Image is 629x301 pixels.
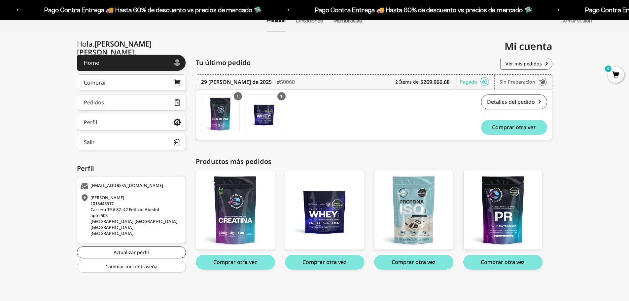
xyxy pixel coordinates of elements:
p: Pago Contra Entrega 🚚 Hasta 60% de descuento vs precios de mercado 🛸 [44,5,261,15]
div: Pagado [460,75,495,89]
span: Tu último pedido [196,58,251,68]
span: . [134,47,136,57]
button: Salir [77,134,186,150]
a: Ver mis pedidos [500,58,552,70]
a: Creatina Monohidrato [196,170,275,250]
a: Pedidos [267,18,286,23]
span: Mi cuenta [505,39,552,53]
a: Comprar [77,74,186,91]
div: Home [84,60,99,65]
button: Comprar otra vez [196,255,275,270]
div: Productos más pedidos [196,157,552,167]
a: Creatina Monohidrato [201,94,240,133]
div: 1 [234,92,242,100]
a: Pedidos [77,94,186,111]
button: Comprar otra vez [463,255,542,270]
div: Perfil [84,120,97,125]
div: Perfil [77,164,186,173]
img: Translation missing: es.Creatina Monohidrato [201,95,239,133]
div: Comprar [84,80,106,85]
a: Cambiar mi contraseña [77,261,186,273]
div: 1 [277,92,286,100]
img: ISO_cc_1lb_f5acbfcf-8986-4a58-bee6-c158e2a3619d_large.png [374,170,453,249]
div: 2 Ítems de [395,75,455,89]
button: Comprar otra vez [285,255,364,270]
span: Comprar otra vez [492,125,536,130]
span: [PERSON_NAME] [PERSON_NAME] [77,39,152,57]
button: Comprar otra vez [374,255,453,270]
b: $269.966,68 [420,78,450,86]
a: Actualizar perfil [77,246,186,258]
a: Proteína Whey - Chocolate - Chocolate / 5 libras (2280g) [245,94,283,133]
div: #50060 [277,75,295,89]
a: Proteína Aislada ISO - Cookies & Cream - Cookies & Cream / 1 libra (460g) [374,170,453,250]
div: [PERSON_NAME] 1018445517 Carrera 19 # 82 -42 Edificio Abedul apto 503 [GEOGRAPHIC_DATA] [GEOGRAPH... [81,195,181,236]
img: whey-chocolate_5LB-front_large.png [285,170,364,249]
div: Salir [84,139,95,145]
mark: 0 [604,65,612,73]
a: Perfil [77,114,186,131]
img: pr_front_large.png [464,170,542,249]
div: Sin preparación [500,75,547,89]
time: 29 [PERSON_NAME] de 2025 [201,78,272,86]
a: Cerrar sesión [561,18,592,23]
a: Direcciones [296,18,323,23]
a: Membresías [333,18,362,23]
a: PR - Mezcla Energizante [463,170,542,250]
div: [EMAIL_ADDRESS][DOMAIN_NAME] [81,183,181,190]
a: Detalles del pedido [481,94,547,109]
button: Comprar otra vez [481,120,547,135]
div: Hola, [77,40,186,56]
p: Pago Contra Entrega 🚚 Hasta 60% de descuento vs precios de mercado 🛸 [314,5,532,15]
img: Translation missing: es.Proteína Whey - Chocolate - Chocolate / 5 libras (2280g) [245,95,283,133]
a: 0 [608,72,624,79]
a: Home [77,55,186,71]
div: Pedidos [84,100,104,105]
img: creatina_01_large.png [196,170,275,249]
a: Proteína Whey - Chocolate - Chocolate / 5 libras (2280g) [285,170,364,250]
